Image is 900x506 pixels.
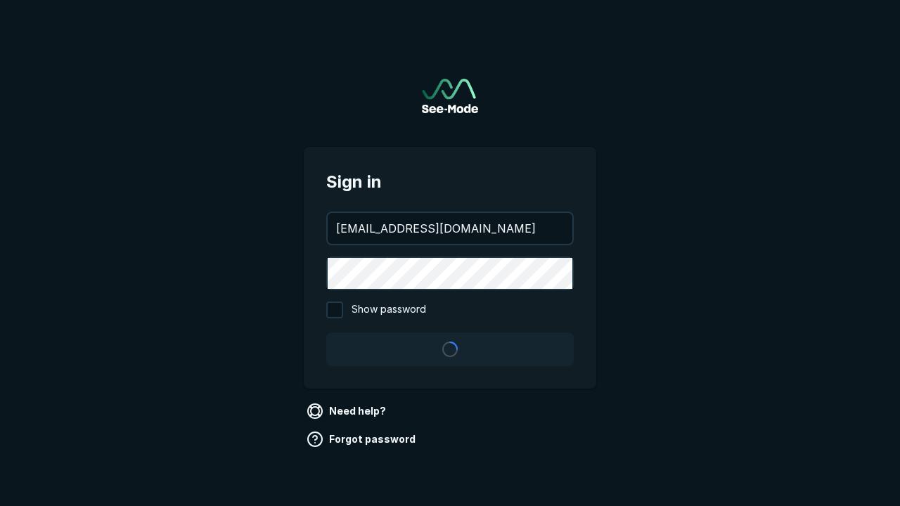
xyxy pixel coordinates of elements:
a: Need help? [304,400,392,422]
img: See-Mode Logo [422,79,478,113]
input: your@email.com [328,213,572,244]
span: Sign in [326,169,574,195]
a: Forgot password [304,428,421,450]
a: Go to sign in [422,79,478,113]
span: Show password [352,301,426,318]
